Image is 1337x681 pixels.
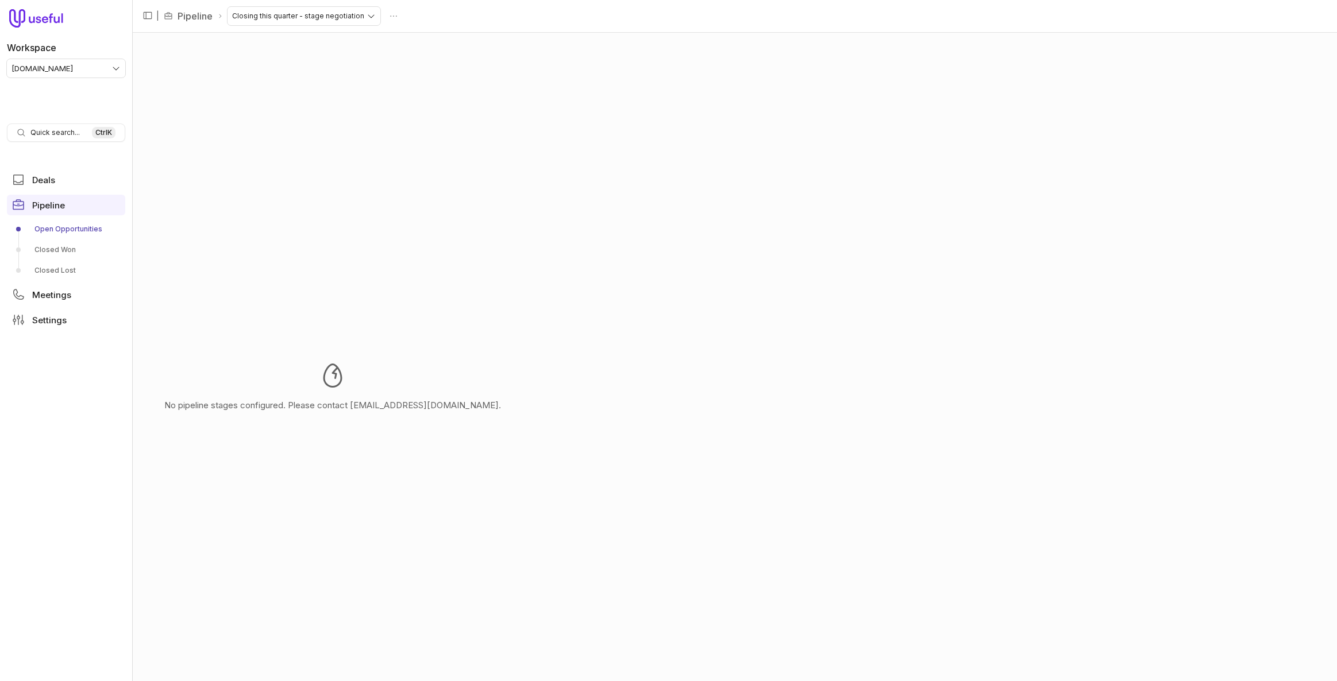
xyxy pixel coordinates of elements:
span: Settings [32,316,67,324]
a: Closed Won [7,241,125,259]
button: Actions [385,7,402,25]
a: Closed Lost [7,261,125,280]
span: Deals [32,176,55,184]
kbd: Ctrl K [92,127,115,138]
label: Workspace [7,41,56,55]
span: Pipeline [32,201,65,210]
span: Meetings [32,291,71,299]
button: Collapse sidebar [139,7,156,24]
a: Deals [7,169,125,190]
span: Quick search... [30,128,80,137]
div: Pipeline submenu [7,220,125,280]
span: | [156,9,159,23]
p: No pipeline stages configured. Please contact [EMAIL_ADDRESS][DOMAIN_NAME]. [164,398,501,412]
a: Settings [7,309,125,330]
a: Pipeline [7,195,125,215]
a: Meetings [7,284,125,305]
a: Open Opportunities [7,220,125,238]
a: Pipeline [178,9,213,23]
